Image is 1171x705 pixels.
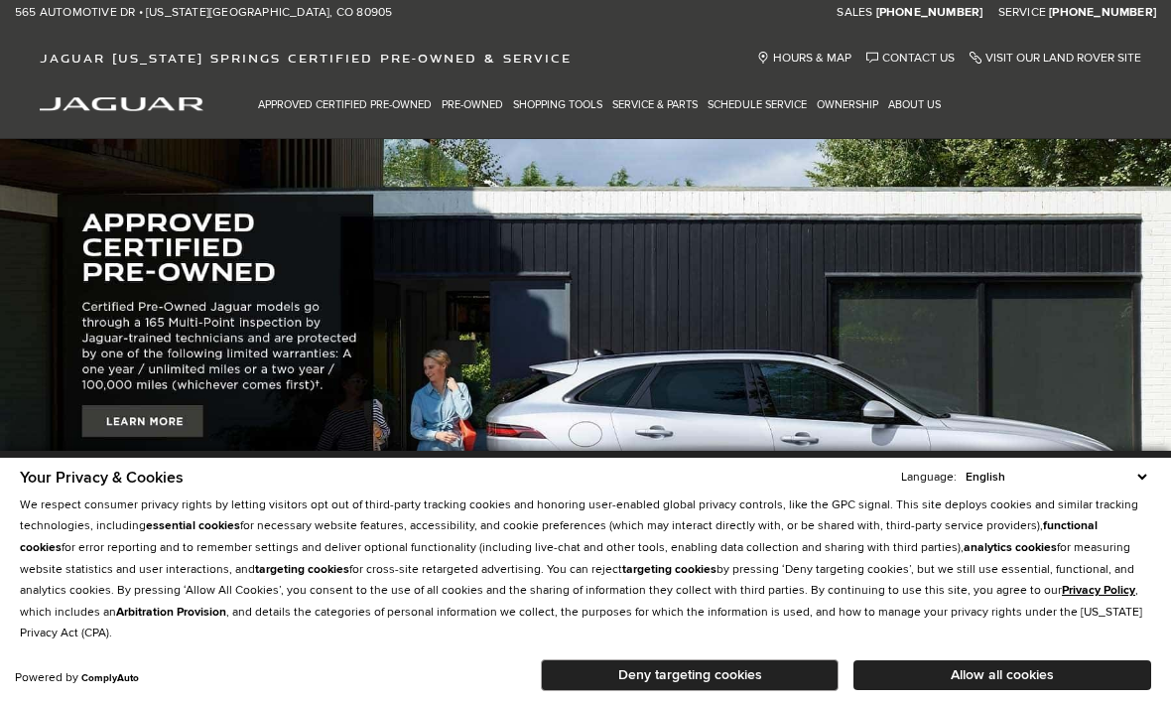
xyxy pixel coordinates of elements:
a: Approved Certified Pre-Owned [253,87,437,122]
a: Jaguar [US_STATE] Springs Certified Pre-Owned & Service [30,51,582,66]
button: Allow all cookies [853,660,1151,690]
strong: analytics cookies [964,540,1057,555]
p: We respect consumer privacy rights by letting visitors opt out of third-party tracking cookies an... [20,494,1151,644]
a: About Us [883,87,946,122]
div: Language: [901,472,957,484]
a: Hours & Map [757,51,851,66]
a: ComplyAuto [81,672,139,684]
a: Visit Our Land Rover Site [970,51,1141,66]
nav: Main Navigation [253,87,946,122]
a: 565 Automotive Dr • [US_STATE][GEOGRAPHIC_DATA], CO 80905 [15,5,392,21]
a: Schedule Service [703,87,812,122]
span: Jaguar [US_STATE] Springs Certified Pre-Owned & Service [40,51,572,66]
a: [PHONE_NUMBER] [1049,5,1156,21]
strong: targeting cookies [622,562,716,577]
span: Your Privacy & Cookies [20,468,184,488]
a: Ownership [812,87,883,122]
a: jaguar [40,94,203,111]
a: Pre-Owned [437,87,508,122]
span: Sales [837,5,872,20]
strong: Arbitration Provision [116,605,226,620]
strong: targeting cookies [255,562,349,577]
a: Shopping Tools [508,87,607,122]
select: Language Select [961,468,1151,487]
button: Deny targeting cookies [541,659,839,691]
img: Jaguar [40,97,203,111]
a: Privacy Policy [1062,583,1135,598]
div: Powered by [15,672,139,684]
span: Service [998,5,1046,20]
a: Contact Us [866,51,955,66]
strong: essential cookies [146,518,240,533]
a: [PHONE_NUMBER] [876,5,983,21]
a: Service & Parts [607,87,703,122]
